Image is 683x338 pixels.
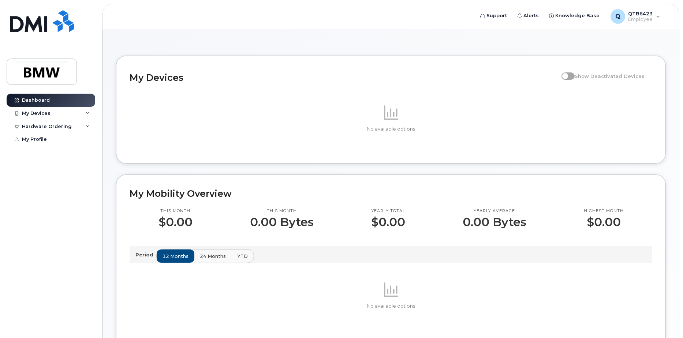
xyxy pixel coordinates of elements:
[130,72,558,83] h2: My Devices
[158,208,193,214] p: This month
[463,208,526,214] p: Yearly average
[575,73,645,79] span: Show Deactivated Devices
[584,215,624,229] p: $0.00
[200,253,226,260] span: 24 months
[371,208,405,214] p: Yearly total
[584,208,624,214] p: Highest month
[371,215,405,229] p: $0.00
[130,303,652,309] p: No available options
[561,69,567,75] input: Show Deactivated Devices
[158,215,193,229] p: $0.00
[463,215,526,229] p: 0.00 Bytes
[237,253,248,260] span: YTD
[135,251,156,258] p: Period
[250,208,314,214] p: This month
[250,215,314,229] p: 0.00 Bytes
[130,126,652,132] p: No available options
[130,188,652,199] h2: My Mobility Overview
